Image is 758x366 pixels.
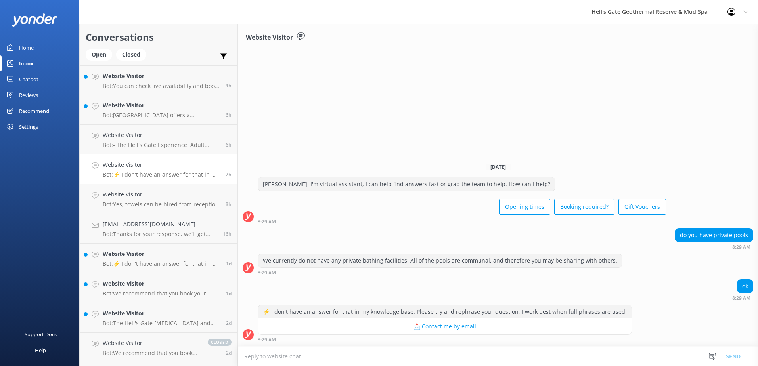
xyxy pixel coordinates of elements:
[226,141,232,148] span: Sep 06 2025 09:35am (UTC +12:00) Pacific/Auckland
[226,171,232,178] span: Sep 06 2025 08:29am (UTC +12:00) Pacific/Auckland
[80,333,237,362] a: Website VisitorBot:We recommend that you book your package in advance to avoid disappointment. Yo...
[80,214,237,244] a: [EMAIL_ADDRESS][DOMAIN_NAME]Bot:Thanks for your response, we'll get back to you as soon as we can...
[258,337,276,342] strong: 8:29 AM
[103,231,217,238] p: Bot: Thanks for your response, we'll get back to you as soon as we can during opening hours.
[732,296,750,301] strong: 8:29 AM
[103,201,220,208] p: Bot: Yes, towels can be hired from reception for $5.00 NZD per item, subject to availability.
[246,32,293,43] h3: Website Visitor
[80,273,237,303] a: Website VisitorBot:We recommend that you book your package in advance to avoid disappointment. Bo...
[80,125,237,154] a: Website VisitorBot:- The Hell's Gate Experience: Adult NZ$115, Child NZ$57.50, Family NZ$320. - T...
[19,119,38,135] div: Settings
[208,339,232,346] span: closed
[80,244,237,273] a: Website VisitorBot:⚡ I don't have an answer for that in my knowledge base. Please try and rephras...
[103,72,220,80] h4: Website Visitor
[258,219,666,224] div: Sep 06 2025 08:29am (UTC +12:00) Pacific/Auckland
[86,30,232,45] h2: Conversations
[486,164,511,170] span: [DATE]
[618,199,666,215] button: Gift Vouchers
[103,290,220,297] p: Bot: We recommend that you book your package in advance to avoid disappointment. Bookings can be ...
[80,184,237,214] a: Website VisitorBot:Yes, towels can be hired from reception for $5.00 NZD per item, subject to ava...
[19,103,49,119] div: Recommend
[25,326,57,342] div: Support Docs
[86,50,116,59] a: Open
[19,71,38,87] div: Chatbot
[223,231,232,237] span: Sep 05 2025 11:58pm (UTC +12:00) Pacific/Auckland
[12,13,57,27] img: yonder-white-logo.png
[86,49,112,61] div: Open
[258,177,555,191] div: [PERSON_NAME]! I'm virtual assistant, I can help find answers fast or grab the team to help. How ...
[103,171,220,178] p: Bot: ⚡ I don't have an answer for that in my knowledge base. Please try and rephrase your questio...
[80,95,237,125] a: Website VisitorBot:[GEOGRAPHIC_DATA] offers a complimentary shuttle service with pick-up and drop...
[19,55,34,71] div: Inbox
[116,49,146,61] div: Closed
[19,87,38,103] div: Reviews
[103,320,220,327] p: Bot: The Hell's Gate [MEDICAL_DATA] and Spas experience is approximately 90 minutes. The [MEDICAL...
[675,229,753,242] div: do you have private pools
[226,112,232,118] span: Sep 06 2025 09:53am (UTC +12:00) Pacific/Auckland
[35,342,46,358] div: Help
[103,279,220,288] h4: Website Visitor
[737,280,753,293] div: ok
[258,271,276,275] strong: 8:29 AM
[226,82,232,89] span: Sep 06 2025 11:14am (UTC +12:00) Pacific/Auckland
[103,131,220,139] h4: Website Visitor
[80,65,237,95] a: Website VisitorBot:You can check live availability and book your Hell's Gate [MEDICAL_DATA] & Spa...
[675,244,753,250] div: Sep 06 2025 08:29am (UTC +12:00) Pacific/Auckland
[258,270,622,275] div: Sep 06 2025 08:29am (UTC +12:00) Pacific/Auckland
[103,260,220,267] p: Bot: ⚡ I don't have an answer for that in my knowledge base. Please try and rephrase your questio...
[103,339,200,347] h4: Website Visitor
[554,199,614,215] button: Booking required?
[258,254,622,267] div: We currently do not have any private bathing facilities. All of the pools are communal, and there...
[116,50,150,59] a: Closed
[103,190,220,199] h4: Website Visitor
[103,309,220,318] h4: Website Visitor
[258,305,632,318] div: ⚡ I don't have an answer for that in my knowledge base. Please try and rephrase your question, I ...
[103,82,220,90] p: Bot: You can check live availability and book your Hell's Gate [MEDICAL_DATA] & Spas experience o...
[732,245,750,250] strong: 8:29 AM
[226,290,232,297] span: Sep 04 2025 08:56pm (UTC +12:00) Pacific/Auckland
[499,199,550,215] button: Opening times
[226,349,232,356] span: Sep 03 2025 05:44pm (UTC +12:00) Pacific/Auckland
[103,101,220,110] h4: Website Visitor
[258,337,632,342] div: Sep 06 2025 08:29am (UTC +12:00) Pacific/Auckland
[103,349,200,356] p: Bot: We recommend that you book your package in advance to avoid disappointment. You can book onl...
[258,318,632,334] button: 📩 Contact me by email
[19,40,34,55] div: Home
[80,154,237,184] a: Website VisitorBot:⚡ I don't have an answer for that in my knowledge base. Please try and rephras...
[226,260,232,267] span: Sep 04 2025 09:14pm (UTC +12:00) Pacific/Auckland
[103,112,220,119] p: Bot: [GEOGRAPHIC_DATA] offers a complimentary shuttle service with pick-up and drop-off available...
[103,220,217,229] h4: [EMAIL_ADDRESS][DOMAIN_NAME]
[732,295,753,301] div: Sep 06 2025 08:29am (UTC +12:00) Pacific/Auckland
[103,160,220,169] h4: Website Visitor
[258,219,276,224] strong: 8:29 AM
[226,320,232,326] span: Sep 04 2025 10:26am (UTC +12:00) Pacific/Auckland
[103,141,220,149] p: Bot: - The Hell's Gate Experience: Adult NZ$115, Child NZ$57.50, Family NZ$320. - The Hell's Gate...
[103,250,220,258] h4: Website Visitor
[226,201,232,208] span: Sep 06 2025 08:12am (UTC +12:00) Pacific/Auckland
[80,303,237,333] a: Website VisitorBot:The Hell's Gate [MEDICAL_DATA] and Spas experience is approximately 90 minutes...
